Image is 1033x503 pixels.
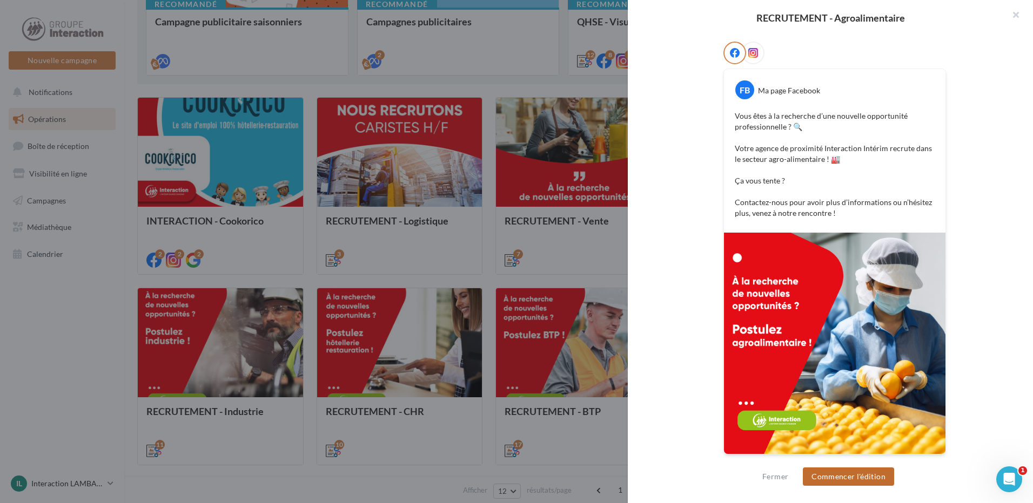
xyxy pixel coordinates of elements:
[758,85,820,96] div: Ma page Facebook
[735,80,754,99] div: FB
[723,454,946,468] div: La prévisualisation est non-contractuelle
[1018,466,1027,475] span: 1
[735,111,935,219] p: Vous êtes à la recherche d’une nouvelle opportunité professionnelle ? 🔍 Votre agence de proximité...
[645,13,1016,23] div: RECRUTEMENT - Agroalimentaire
[803,467,894,486] button: Commencer l'édition
[996,466,1022,492] iframe: Intercom live chat
[758,470,793,483] button: Fermer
